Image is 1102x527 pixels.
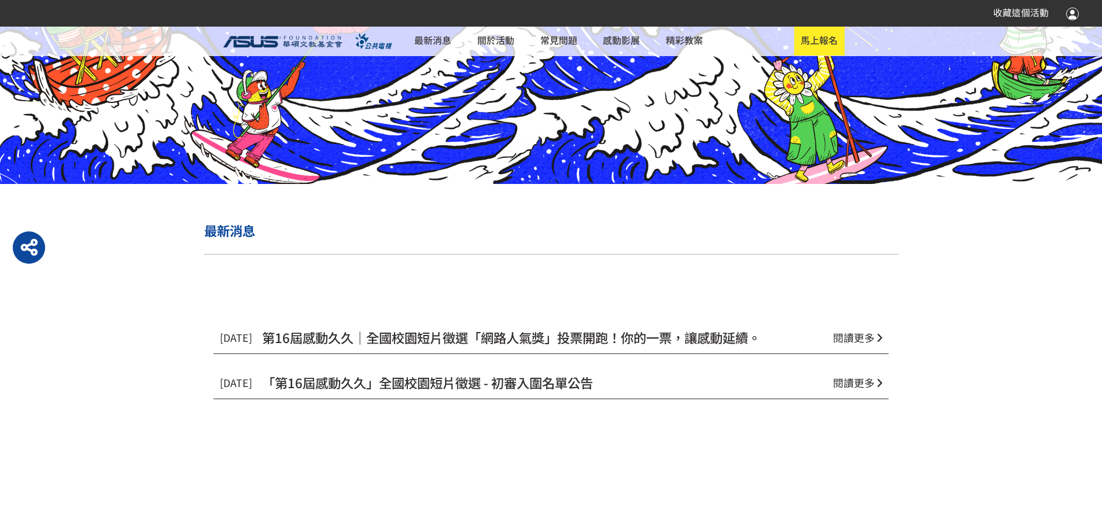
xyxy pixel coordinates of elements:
a: 活動概念 [451,25,540,48]
a: 閱讀更多 [833,330,882,345]
a: 「第16屆感動久久」全國校園短片徵選 - 初審入圍名單公告 [262,373,606,392]
span: [DATE] [220,373,252,392]
span: 「第16屆感動久久」全國校園短片徵選 - 初審入圍名單公告 [262,373,593,392]
span: [DATE] [220,328,252,347]
span: 閱讀更多 [833,375,875,390]
span: 最新消息 [204,221,255,239]
a: 最新消息 [408,27,458,56]
a: 注意事項 [451,94,540,116]
span: 第16屆感動久久｜全國校園短片徵選「網路人氣獎」投票開跑！你的一票，讓感動延續。 [262,328,761,347]
a: 常見問題 [533,27,583,56]
span: 賽制規範 [477,51,514,65]
a: 第16屆感動久久｜全國校園短片徵選「網路人氣獎」投票開跑！你的一票，讓感動延續。 [262,328,773,347]
span: 馬上報名 [801,33,838,47]
a: 感動影展 [596,27,646,56]
a: 精彩教案 [659,27,709,56]
img: PTS [349,34,401,49]
a: 活動附件 [451,71,540,93]
span: 閱讀更多 [833,330,875,345]
img: ASUS [223,36,342,47]
span: 收藏這個活動 [993,8,1049,19]
a: 閱讀更多 [833,375,882,390]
